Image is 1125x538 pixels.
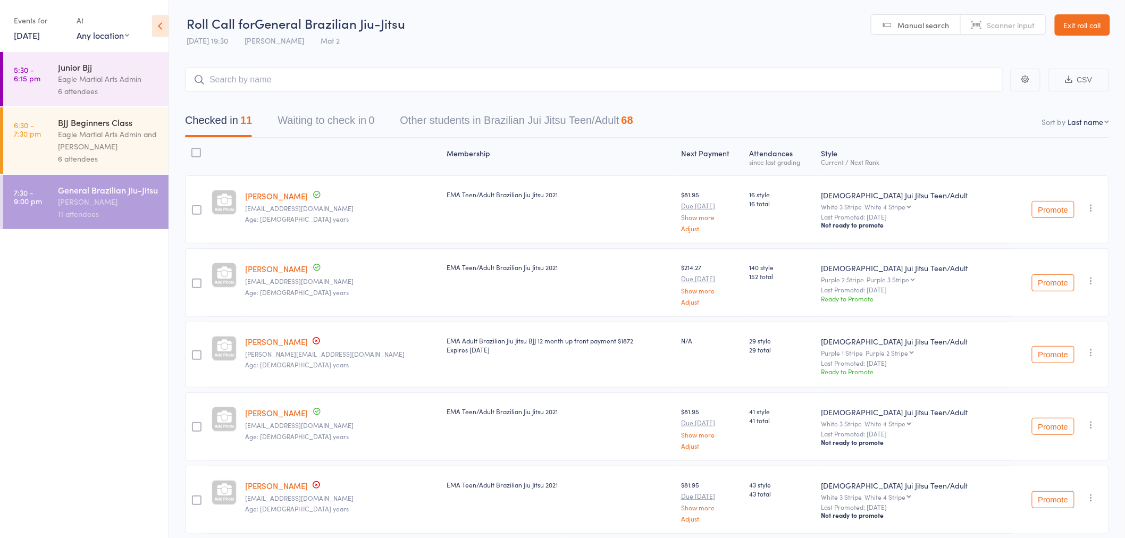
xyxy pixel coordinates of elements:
[681,275,741,282] small: Due [DATE]
[245,422,438,429] small: tinapham.thy@gmail.com
[1032,201,1074,218] button: Promote
[750,199,812,208] span: 16 total
[3,107,169,174] a: 6:30 -7:30 pmBJJ Beginners ClassEagle Martial Arts Admin and [PERSON_NAME]6 attendees
[1032,274,1074,291] button: Promote
[750,158,812,165] div: since last grading
[58,208,159,220] div: 11 attendees
[821,203,1007,210] div: White 3 Stripe
[1048,69,1109,91] button: CSV
[187,35,228,46] span: [DATE] 19:30
[245,480,308,491] a: [PERSON_NAME]
[821,438,1007,447] div: Not ready to promote
[821,511,1007,519] div: Not ready to promote
[681,287,741,294] a: Show more
[750,407,812,416] span: 41 style
[898,20,950,30] span: Manual search
[622,114,633,126] div: 68
[245,288,349,297] span: Age: [DEMOGRAPHIC_DATA] years
[245,504,349,513] span: Age: [DEMOGRAPHIC_DATA] years
[442,142,677,171] div: Membership
[1042,116,1066,127] label: Sort by
[821,367,1007,376] div: Ready to Promote
[681,492,741,500] small: Due [DATE]
[987,20,1035,30] span: Scanner input
[677,142,745,171] div: Next Payment
[245,190,308,201] a: [PERSON_NAME]
[1032,418,1074,435] button: Promote
[866,349,909,356] div: Purple 2 Stripe
[821,430,1007,438] small: Last Promoted: [DATE]
[77,12,129,29] div: At
[750,489,812,498] span: 43 total
[864,420,906,427] div: White 4 Stripe
[447,407,673,416] div: EMA Teen/Adult Brazilian Jiu Jitsu 2021
[58,128,159,153] div: Eagle Martial Arts Admin and [PERSON_NAME]
[1068,116,1104,127] div: Last name
[278,109,374,137] button: Waiting to check in0
[864,203,906,210] div: White 4 Stripe
[821,276,1007,283] div: Purple 2 Stripe
[447,336,673,354] div: EMA Adult Brazilian Jiu Jitsu BJJ 12 month up front payment $1872
[750,480,812,489] span: 43 style
[681,336,741,345] div: N/A
[821,493,1007,500] div: White 3 Stripe
[821,349,1007,356] div: Purple 1 Stripe
[681,407,741,449] div: $81.95
[821,263,1007,273] div: [DEMOGRAPHIC_DATA] Jui Jitsu Teen/Adult
[14,12,66,29] div: Events for
[14,29,40,41] a: [DATE]
[245,432,349,441] span: Age: [DEMOGRAPHIC_DATA] years
[821,480,1007,491] div: [DEMOGRAPHIC_DATA] Jui Jitsu Teen/Adult
[447,345,673,354] div: Expires [DATE]
[1032,491,1074,508] button: Promote
[245,214,349,223] span: Age: [DEMOGRAPHIC_DATA] years
[255,14,405,32] span: General Brazilian Jiu-Jitsu
[245,263,308,274] a: [PERSON_NAME]
[821,286,1007,293] small: Last Promoted: [DATE]
[821,221,1007,229] div: Not ready to promote
[681,419,741,426] small: Due [DATE]
[245,336,308,347] a: [PERSON_NAME]
[245,407,308,418] a: [PERSON_NAME]
[3,52,169,106] a: 5:30 -6:15 pmJunior BjjEagle Martial Arts Admin6 attendees
[750,345,812,354] span: 29 total
[58,153,159,165] div: 6 attendees
[817,142,1011,171] div: Style
[58,73,159,85] div: Eagle Martial Arts Admin
[321,35,340,46] span: Mat 2
[821,503,1007,511] small: Last Promoted: [DATE]
[58,85,159,97] div: 6 attendees
[821,359,1007,367] small: Last Promoted: [DATE]
[821,294,1007,303] div: Ready to Promote
[185,109,252,137] button: Checked in11
[750,336,812,345] span: 29 style
[821,158,1007,165] div: Current / Next Rank
[821,213,1007,221] small: Last Promoted: [DATE]
[368,114,374,126] div: 0
[821,336,1007,347] div: [DEMOGRAPHIC_DATA] Jui Jitsu Teen/Adult
[681,225,741,232] a: Adjust
[750,416,812,425] span: 41 total
[58,196,159,208] div: [PERSON_NAME]
[750,190,812,199] span: 16 style
[14,188,42,205] time: 7:30 - 9:00 pm
[681,263,741,305] div: $214.27
[14,65,40,82] time: 5:30 - 6:15 pm
[681,298,741,305] a: Adjust
[750,272,812,281] span: 152 total
[681,515,741,522] a: Adjust
[245,278,438,285] small: choochangz@gmail.com
[245,494,438,502] small: kaseymshea@outlook.com
[245,360,349,369] span: Age: [DEMOGRAPHIC_DATA] years
[245,35,304,46] span: [PERSON_NAME]
[58,184,159,196] div: General Brazilian Jiu-Jitsu
[821,190,1007,200] div: [DEMOGRAPHIC_DATA] Jui Jitsu Teen/Adult
[1032,346,1074,363] button: Promote
[681,431,741,438] a: Show more
[750,263,812,272] span: 140 style
[681,442,741,449] a: Adjust
[1055,14,1110,36] a: Exit roll call
[400,109,633,137] button: Other students in Brazilian Jui Jitsu Teen/Adult68
[245,205,438,212] small: ahthcyq@gmail.com
[867,276,910,283] div: Purple 3 Stripe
